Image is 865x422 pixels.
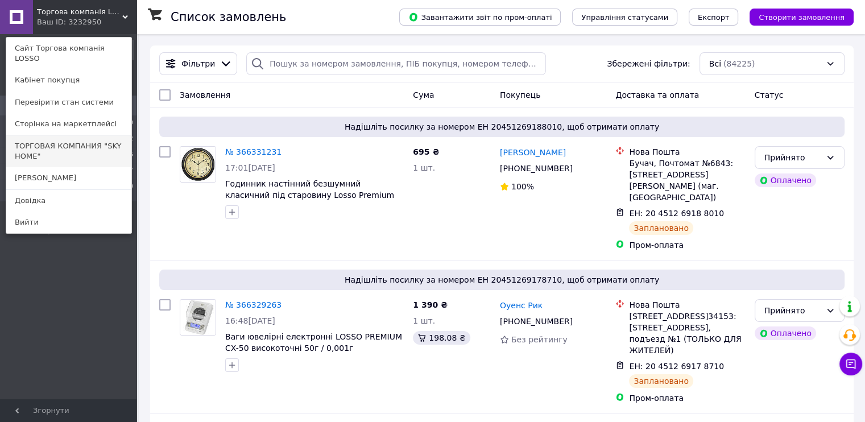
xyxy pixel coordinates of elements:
[180,147,216,182] img: Фото товару
[413,331,470,345] div: 198.08 ₴
[764,151,821,164] div: Прийнято
[607,58,690,69] span: Збережені фільтри:
[629,209,724,218] span: ЕН: 20 4512 6918 8010
[500,90,540,100] span: Покупець
[764,304,821,317] div: Прийнято
[615,90,699,100] span: Доставка та оплата
[164,274,840,286] span: Надішліть посилку за номером ЕН 20451269178710, щоб отримати оплату
[629,392,745,404] div: Пром-оплата
[572,9,677,26] button: Управління статусами
[180,90,230,100] span: Замовлення
[629,299,745,311] div: Нова Пошта
[37,7,122,17] span: Торгова компанія LOSSO
[164,121,840,133] span: Надішліть посилку за номером ЕН 20451269188010, щоб отримати оплату
[225,179,394,211] a: Годинник настінний безшумний класичний під старовину Losso Premium VINTAGE (arabic)
[6,69,131,91] a: Кабінет покупця
[408,12,552,22] span: Завантажити звіт по пром-оплаті
[629,362,724,371] span: ЕН: 20 4512 6917 8710
[629,146,745,158] div: Нова Пошта
[246,52,546,75] input: Пошук за номером замовлення, ПІБ покупця, номером телефону, Email, номером накладної
[629,221,693,235] div: Заплановано
[500,147,566,158] a: [PERSON_NAME]
[581,13,668,22] span: Управління статусами
[6,167,131,189] a: [PERSON_NAME]
[698,13,730,22] span: Експорт
[225,300,282,309] a: № 366329263
[689,9,739,26] button: Експорт
[171,10,286,24] h1: Список замовлень
[413,300,448,309] span: 1 390 ₴
[629,239,745,251] div: Пром-оплата
[750,9,854,26] button: Створити замовлення
[759,13,845,22] span: Створити замовлення
[225,163,275,172] span: 17:01[DATE]
[738,12,854,21] a: Створити замовлення
[755,326,816,340] div: Оплачено
[6,212,131,233] a: Вийти
[500,300,543,311] a: Оуенс Рик
[180,300,216,335] img: Фото товару
[37,17,85,27] div: Ваш ID: 3232950
[225,316,275,325] span: 16:48[DATE]
[413,316,435,325] span: 1 шт.
[839,353,862,375] button: Чат з покупцем
[180,299,216,336] a: Фото товару
[755,173,816,187] div: Оплачено
[755,90,784,100] span: Статус
[6,190,131,212] a: Довідка
[413,147,439,156] span: 695 ₴
[709,58,721,69] span: Всі
[413,90,434,100] span: Cума
[723,59,755,68] span: (84225)
[225,147,282,156] a: № 366331231
[498,313,575,329] div: [PHONE_NUMBER]
[629,311,745,356] div: [STREET_ADDRESS]34153: [STREET_ADDRESS], подъезд №1 (ТОЛЬКО ДЛЯ ЖИТЕЛЕЙ)
[399,9,561,26] button: Завантажити звіт по пром-оплаті
[181,58,215,69] span: Фільтри
[511,335,568,344] span: Без рейтингу
[511,182,534,191] span: 100%
[498,160,575,176] div: [PHONE_NUMBER]
[6,113,131,135] a: Сторінка на маркетплейсі
[180,146,216,183] a: Фото товару
[629,374,693,388] div: Заплановано
[225,332,402,353] a: Ваги ювелірні електронні LOSSO PREMIUM CX-50 високоточні 50г / 0,001г
[6,38,131,69] a: Сайт Торгова компанія LOSSO
[6,92,131,113] a: Перевірити стан системи
[413,163,435,172] span: 1 шт.
[6,135,131,167] a: ТОРГОВАЯ КОМПАНИЯ "SKY HOME"
[629,158,745,203] div: Бучач, Почтомат №6843: [STREET_ADDRESS][PERSON_NAME] (маг. [GEOGRAPHIC_DATA])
